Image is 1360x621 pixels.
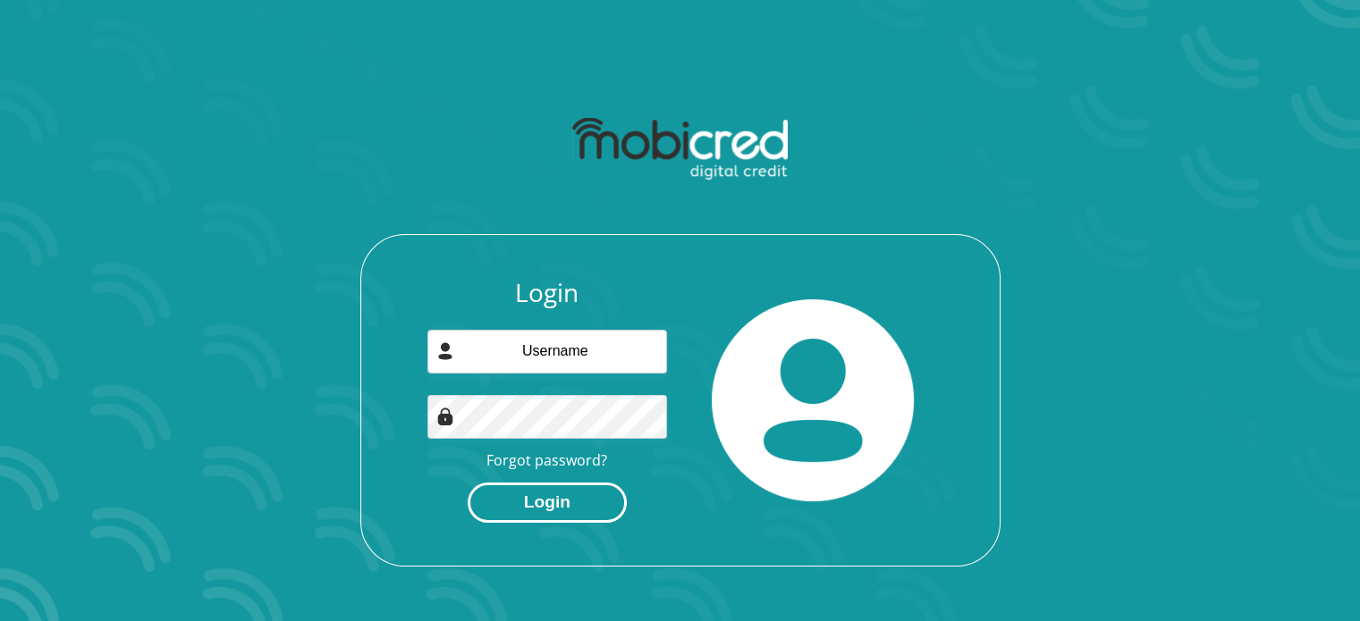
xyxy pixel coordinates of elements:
[427,330,667,373] input: Username
[436,407,454,425] img: Image
[468,483,627,523] button: Login
[572,118,788,180] img: mobicred logo
[486,450,607,470] a: Forgot password?
[436,342,454,360] img: user-icon image
[427,278,667,308] h3: Login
